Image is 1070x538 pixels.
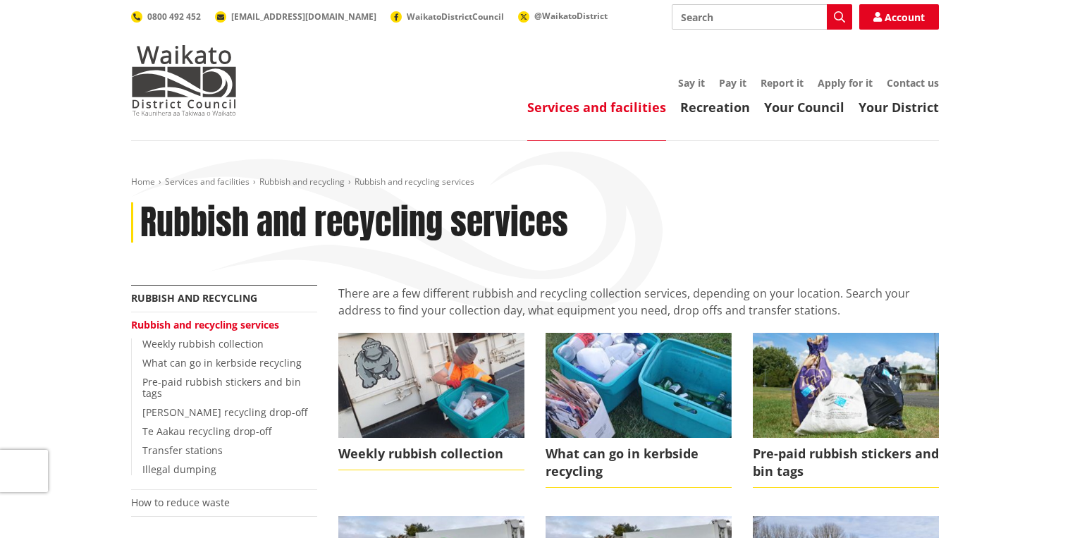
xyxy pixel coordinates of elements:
a: Your District [859,99,939,116]
a: Rubbish and recycling [131,291,257,305]
span: Pre-paid rubbish stickers and bin tags [753,438,939,488]
span: Weekly rubbish collection [338,438,524,470]
a: What can go in kerbside recycling [142,356,302,369]
a: [PERSON_NAME] recycling drop-off [142,405,307,419]
a: Account [859,4,939,30]
span: WaikatoDistrictCouncil [407,11,504,23]
a: Rubbish and recycling services [131,318,279,331]
a: Pre-paid rubbish stickers and bin tags [142,375,301,401]
a: WaikatoDistrictCouncil [391,11,504,23]
span: What can go in kerbside recycling [546,438,732,488]
p: There are a few different rubbish and recycling collection services, depending on your location. ... [338,285,939,319]
a: Services and facilities [527,99,666,116]
a: Recreation [680,99,750,116]
img: Bins bags and tags [753,333,939,437]
img: Waikato District Council - Te Kaunihera aa Takiwaa o Waikato [131,45,237,116]
img: Recycling collection [338,333,524,437]
a: How to reduce waste [131,496,230,509]
h1: Rubbish and recycling services [140,202,568,243]
a: Illegal dumping [142,463,216,476]
span: [EMAIL_ADDRESS][DOMAIN_NAME] [231,11,376,23]
a: Weekly rubbish collection [142,337,264,350]
a: Rubbish and recycling [259,176,345,188]
nav: breadcrumb [131,176,939,188]
a: Report it [761,76,804,90]
a: [EMAIL_ADDRESS][DOMAIN_NAME] [215,11,376,23]
a: Your Council [764,99,844,116]
a: Home [131,176,155,188]
span: 0800 492 452 [147,11,201,23]
a: 0800 492 452 [131,11,201,23]
a: What can go in kerbside recycling [546,333,732,488]
a: Pre-paid rubbish stickers and bin tags [753,333,939,488]
span: Rubbish and recycling services [355,176,474,188]
a: Say it [678,76,705,90]
a: Te Aakau recycling drop-off [142,424,271,438]
input: Search input [672,4,852,30]
a: Pay it [719,76,746,90]
a: Weekly rubbish collection [338,333,524,470]
a: Contact us [887,76,939,90]
a: Transfer stations [142,444,223,457]
a: Apply for it [818,76,873,90]
span: @WaikatoDistrict [534,10,608,22]
a: Services and facilities [165,176,250,188]
img: kerbside recycling [546,333,732,437]
a: @WaikatoDistrict [518,10,608,22]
